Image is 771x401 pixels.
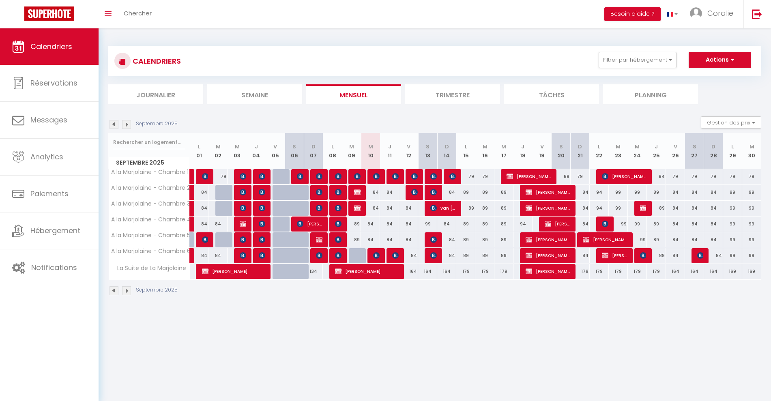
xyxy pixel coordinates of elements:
[742,201,761,216] div: 99
[247,133,266,169] th: 04
[655,143,658,150] abbr: J
[240,232,246,247] span: [PERSON_NAME]
[475,217,494,232] div: 89
[647,169,666,184] div: 84
[437,264,456,279] div: 164
[207,84,302,104] li: Semaine
[475,264,494,279] div: 179
[373,248,380,263] span: [PERSON_NAME]
[704,185,723,200] div: 84
[190,185,194,200] a: [PERSON_NAME]
[216,143,221,150] abbr: M
[689,52,751,68] button: Actions
[335,232,341,247] span: [PERSON_NAME]
[628,232,647,247] div: 99
[124,9,152,17] span: Chercher
[108,84,203,104] li: Journalier
[526,264,570,279] span: [PERSON_NAME]
[685,169,704,184] div: 79
[388,143,391,150] abbr: J
[411,169,418,184] span: [PERSON_NAME]
[354,169,361,184] span: [PERSON_NAME]
[475,201,494,216] div: 89
[361,185,380,200] div: 84
[190,169,194,184] a: [PERSON_NAME]
[273,143,277,150] abbr: V
[335,248,341,263] span: [PERSON_NAME][MEDICAL_DATA]
[616,143,621,150] abbr: M
[259,232,265,247] span: [PERSON_NAME]
[742,217,761,232] div: 99
[190,185,209,200] div: 84
[552,133,571,169] th: 20
[342,217,361,232] div: 89
[690,7,702,19] img: ...
[521,143,524,150] abbr: J
[445,143,449,150] abbr: D
[494,232,513,247] div: 89
[704,133,723,169] th: 28
[723,201,742,216] div: 99
[494,185,513,200] div: 89
[361,232,380,247] div: 84
[685,264,704,279] div: 164
[504,84,599,104] li: Tâches
[30,41,72,51] span: Calendriers
[685,201,704,216] div: 84
[723,217,742,232] div: 99
[602,248,627,263] span: [PERSON_NAME]
[306,84,401,104] li: Mensuel
[723,248,742,263] div: 99
[704,169,723,184] div: 79
[240,216,246,232] span: [PERSON_NAME]
[750,143,754,150] abbr: M
[335,216,341,232] span: [PERSON_NAME]
[501,143,506,150] abbr: M
[526,184,570,200] span: [PERSON_NAME] et [PERSON_NAME]
[316,169,322,184] span: [PERSON_NAME]
[259,216,265,232] span: [PERSON_NAME]
[430,248,437,263] span: [PERSON_NAME]
[316,248,322,263] span: Ninteman [PERSON_NAME]
[603,84,698,104] li: Planning
[361,201,380,216] div: 84
[316,200,322,216] span: [PERSON_NAME]
[647,185,666,200] div: 89
[259,184,265,200] span: [PERSON_NAME]
[349,143,354,150] abbr: M
[640,200,646,216] span: [PERSON_NAME]
[598,143,600,150] abbr: L
[513,133,533,169] th: 18
[552,169,571,184] div: 89
[571,248,590,263] div: 84
[533,133,552,169] th: 19
[407,143,410,150] abbr: V
[430,232,437,247] span: [PERSON_NAME]
[392,169,399,184] span: [PERSON_NAME]
[571,185,590,200] div: 84
[368,143,373,150] abbr: M
[6,3,31,28] button: Ouvrir le widget de chat LiveChat
[483,143,488,150] abbr: M
[701,116,761,129] button: Gestion des prix
[335,169,341,184] span: [PERSON_NAME][MEDICAL_DATA]
[599,52,677,68] button: Filtrer par hébergement
[456,133,475,169] th: 15
[475,185,494,200] div: 89
[240,248,246,263] span: [PERSON_NAME]
[604,7,661,21] button: Besoin d'aide ?
[240,200,246,216] span: [PERSON_NAME]
[507,169,551,184] span: [PERSON_NAME] et [PERSON_NAME]
[685,232,704,247] div: 84
[578,143,582,150] abbr: D
[475,169,494,184] div: 79
[136,286,178,294] p: Septembre 2025
[742,169,761,184] div: 79
[380,232,399,247] div: 84
[228,133,247,169] th: 03
[255,143,258,150] abbr: J
[208,169,228,184] div: 79
[30,115,67,125] span: Messages
[707,8,733,18] span: Coralie
[259,200,265,216] span: [PERSON_NAME]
